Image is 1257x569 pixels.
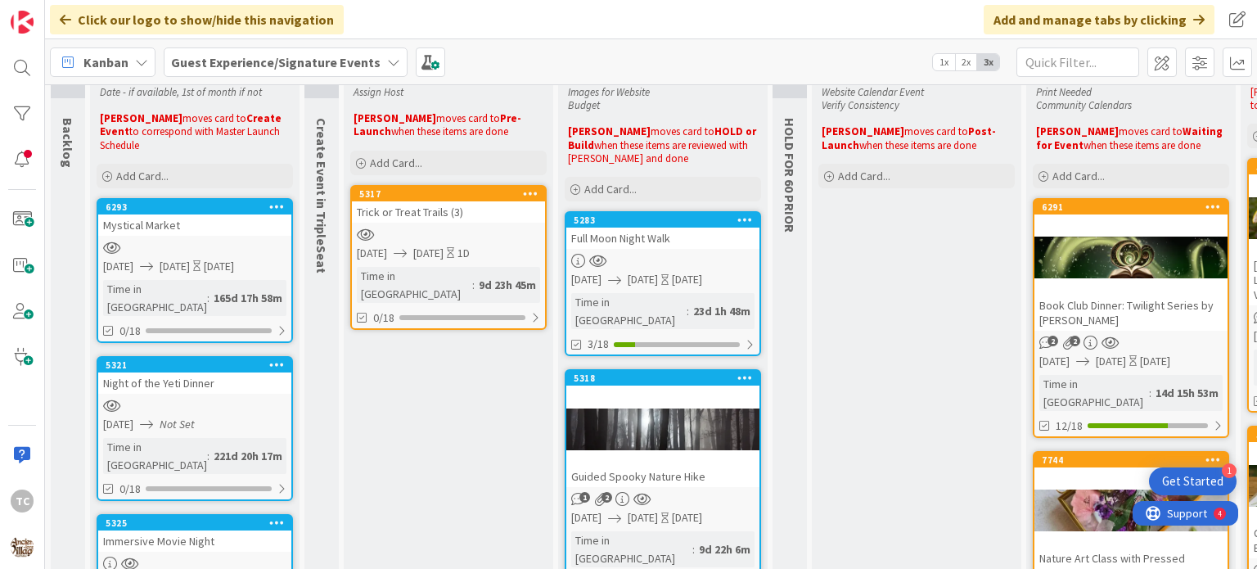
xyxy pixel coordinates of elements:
[119,481,141,498] span: 0/18
[370,156,422,170] span: Add Card...
[1036,124,1119,138] strong: [PERSON_NAME]
[103,280,207,316] div: Time in [GEOGRAPHIC_DATA]
[98,215,291,236] div: Mystical Market
[97,198,293,343] a: 6293Mystical Market[DATE][DATE][DATE]Time in [GEOGRAPHIC_DATA]:165d 17h 58m0/18
[313,118,330,273] span: Create Event in TripleSeat
[568,138,750,165] span: when these items are reviewed with [PERSON_NAME] and done
[106,201,291,213] div: 6293
[97,356,293,501] a: 5321Night of the Yeti Dinner[DATE]Not SetTime in [GEOGRAPHIC_DATA]:221d 20h 17m0/18
[413,245,444,262] span: [DATE]
[472,276,475,294] span: :
[34,2,74,22] span: Support
[571,271,601,288] span: [DATE]
[1042,454,1228,466] div: 7744
[566,371,759,386] div: 5318
[354,111,521,138] strong: Pre-Launch
[566,466,759,487] div: Guided Spooky Nature Hike
[1042,201,1228,213] div: 6291
[359,188,545,200] div: 5317
[1036,124,1225,151] strong: Waiting for Event
[687,302,689,320] span: :
[103,258,133,275] span: [DATE]
[838,169,890,183] span: Add Card...
[1056,418,1083,435] span: 12/18
[1039,375,1149,411] div: Time in [GEOGRAPHIC_DATA]
[628,271,658,288] span: [DATE]
[357,267,472,303] div: Time in [GEOGRAPHIC_DATA]
[50,5,344,34] div: Click our logo to show/hide this navigation
[83,52,128,72] span: Kanban
[977,54,999,70] span: 3x
[171,54,381,70] b: Guest Experience/Signature Events
[98,358,291,394] div: 5321Night of the Yeti Dinner
[100,111,284,138] strong: Create Event
[106,517,291,529] div: 5325
[106,359,291,371] div: 5321
[822,124,996,151] strong: Post-Launch
[1036,85,1092,99] em: Print Needed
[182,111,246,125] span: moves card to
[571,293,687,329] div: Time in [GEOGRAPHIC_DATA]
[100,85,262,99] em: Date - if available, 1st of month if not
[672,271,702,288] div: [DATE]
[1033,198,1229,438] a: 6291Book Club Dinner: Twilight Series by [PERSON_NAME][DATE][DATE][DATE]Time in [GEOGRAPHIC_DATA]...
[782,118,798,233] span: HOLD FOR 60 PRIOR
[98,516,291,552] div: 5325Immersive Movie Night
[475,276,540,294] div: 9d 23h 45m
[566,213,759,249] div: 5283Full Moon Night Walk
[695,540,755,558] div: 9d 22h 6m
[352,201,545,223] div: Trick or Treat Trails (3)
[85,7,89,20] div: 4
[100,111,182,125] strong: [PERSON_NAME]
[859,138,976,152] span: when these items are done
[1140,353,1170,370] div: [DATE]
[11,11,34,34] img: Visit kanbanzone.com
[822,98,899,112] em: Verify Consistency
[350,185,547,330] a: 5317Trick or Treat Trails (3)[DATE][DATE]1DTime in [GEOGRAPHIC_DATA]:9d 23h 45m0/18
[60,118,76,168] span: Backlog
[568,98,600,112] em: Budget
[98,358,291,373] div: 5321
[568,124,651,138] strong: [PERSON_NAME]
[955,54,977,70] span: 2x
[207,289,209,307] span: :
[98,373,291,394] div: Night of the Yeti Dinner
[352,187,545,201] div: 5317
[628,509,658,526] span: [DATE]
[98,516,291,531] div: 5325
[584,182,637,196] span: Add Card...
[1039,353,1070,370] span: [DATE]
[1151,384,1223,402] div: 14d 15h 53m
[160,417,195,431] i: Not Set
[1162,473,1223,490] div: Get Started
[1084,138,1201,152] span: when these items are done
[568,85,650,99] em: Images for Website
[689,302,755,320] div: 23d 1h 48m
[457,245,470,262] div: 1D
[1034,453,1228,467] div: 7744
[11,490,34,513] div: TC
[11,535,34,558] img: avatar
[100,124,282,151] span: to correspond with Master Launch Schedule
[1070,336,1080,346] span: 2
[1096,353,1126,370] span: [DATE]
[1149,384,1151,402] span: :
[1034,200,1228,215] div: 6291
[357,245,387,262] span: [DATE]
[1034,295,1228,331] div: Book Club Dinner: Twilight Series by [PERSON_NAME]
[566,213,759,228] div: 5283
[98,200,291,236] div: 6293Mystical Market
[1052,169,1105,183] span: Add Card...
[391,124,508,138] span: when these items are done
[692,540,695,558] span: :
[568,124,759,151] strong: HOLD or Build
[103,438,207,474] div: Time in [GEOGRAPHIC_DATA]
[651,124,714,138] span: moves card to
[436,111,500,125] span: moves card to
[672,509,702,526] div: [DATE]
[566,371,759,487] div: 5318Guided Spooky Nature Hike
[354,85,403,99] em: Assign Host
[1222,463,1237,478] div: 1
[579,492,590,503] span: 1
[1119,124,1183,138] span: moves card to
